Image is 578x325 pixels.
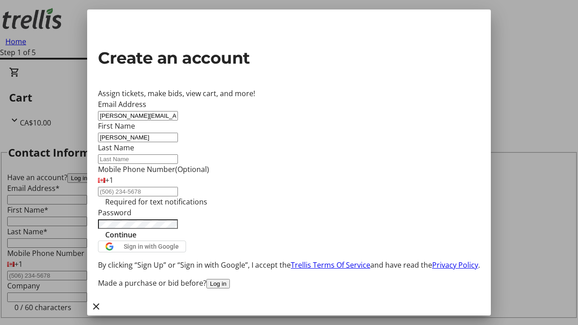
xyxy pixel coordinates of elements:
input: Last Name [98,154,178,164]
a: Trellis Terms Of Service [291,260,370,270]
label: Last Name [98,143,134,153]
p: By clicking “Sign Up” or “Sign in with Google”, I accept the and have read the . [98,260,480,270]
label: Password [98,208,131,218]
span: Sign in with Google [124,243,179,250]
label: First Name [98,121,135,131]
input: Email Address [98,111,178,121]
h2: Create an account [98,46,480,70]
span: Continue [105,229,136,240]
input: First Name [98,133,178,142]
div: Assign tickets, make bids, view cart, and more! [98,88,480,99]
tr-hint: Required for text notifications [105,196,207,207]
button: Log in [206,279,230,288]
div: Made a purchase or bid before? [98,278,480,288]
label: Email Address [98,99,146,109]
button: Sign in with Google [98,241,186,252]
button: Close [87,297,105,316]
button: Continue [98,229,144,240]
a: Privacy Policy [432,260,478,270]
input: (506) 234-5678 [98,187,178,196]
label: Mobile Phone Number (Optional) [98,164,209,174]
